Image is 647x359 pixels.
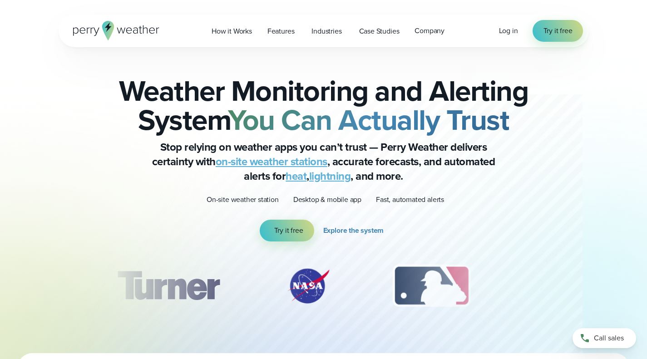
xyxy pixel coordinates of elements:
span: Explore the system [323,225,384,236]
strong: You Can Actually Trust [228,98,509,141]
span: Call sales [594,333,624,344]
div: 2 of 12 [277,263,340,309]
span: Features [267,26,295,37]
h2: Weather Monitoring and Alerting System [104,76,543,134]
a: on-site weather stations [216,153,327,170]
div: 4 of 12 [523,263,596,309]
img: MLB.svg [384,263,479,309]
span: Industries [311,26,341,37]
img: NASA.svg [277,263,340,309]
a: Call sales [573,328,636,348]
div: slideshow [104,263,543,313]
span: Company [415,25,445,36]
p: Stop relying on weather apps you can’t trust — Perry Weather delivers certainty with , accurate f... [142,140,505,183]
img: PGA.svg [523,263,596,309]
a: Log in [499,25,518,36]
span: Case Studies [359,26,400,37]
span: How it Works [212,26,252,37]
div: 1 of 12 [104,263,232,309]
p: On-site weather station [207,194,279,205]
div: 3 of 12 [384,263,479,309]
a: Try it free [533,20,583,42]
a: lightning [309,168,351,184]
span: Try it free [274,225,303,236]
a: Explore the system [323,220,388,241]
span: Try it free [543,25,573,36]
a: Try it free [260,220,314,241]
p: Desktop & mobile app [293,194,361,205]
a: How it Works [204,22,260,40]
a: Case Studies [351,22,407,40]
a: heat [286,168,306,184]
p: Fast, automated alerts [376,194,444,205]
img: Turner-Construction_1.svg [104,263,232,309]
